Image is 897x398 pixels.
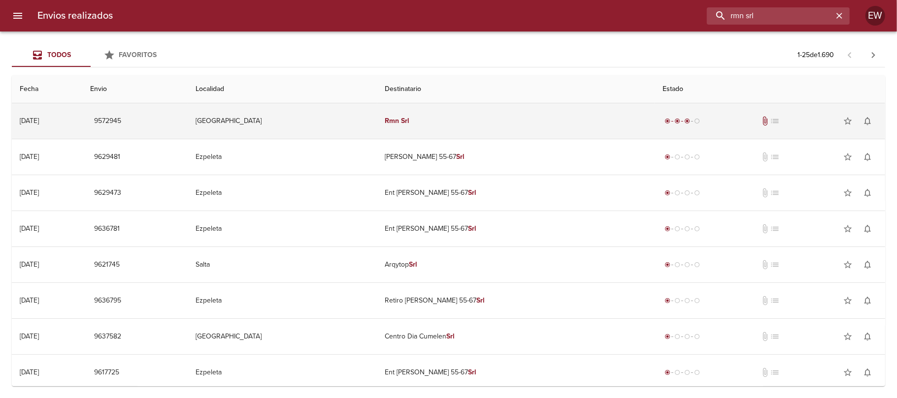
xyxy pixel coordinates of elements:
em: Srl [401,117,410,125]
span: 9636781 [94,223,120,235]
th: Estado [655,75,885,103]
em: Srl [468,224,476,233]
button: 9617725 [90,364,123,382]
button: Agregar a favoritos [838,111,858,131]
td: Salta [188,247,377,282]
button: Agregar a favoritos [838,219,858,239]
span: No tiene documentos adjuntos [760,260,770,270]
span: radio_button_checked [664,369,670,375]
span: radio_button_checked [664,190,670,196]
span: radio_button_checked [664,334,670,339]
span: No tiene pedido asociado [770,152,780,162]
span: radio_button_unchecked [684,226,690,232]
em: Srl [447,332,455,340]
button: Agregar a favoritos [838,363,858,382]
th: Fecha [12,75,82,103]
input: buscar [707,7,833,25]
span: radio_button_checked [664,262,670,268]
span: star_border [843,260,853,270]
td: Arqytop [377,247,655,282]
button: Activar notificaciones [858,291,877,310]
button: 9572945 [90,112,125,130]
div: Generado [663,152,702,162]
span: No tiene documentos adjuntos [760,332,770,341]
span: radio_button_unchecked [694,369,700,375]
span: star_border [843,332,853,341]
span: radio_button_unchecked [684,298,690,304]
span: star_border [843,367,853,377]
button: Activar notificaciones [858,111,877,131]
span: star_border [843,224,853,234]
span: radio_button_checked [674,118,680,124]
span: radio_button_unchecked [674,334,680,339]
div: Abrir información de usuario [865,6,885,26]
span: 9629481 [94,151,120,163]
em: Rmn [385,117,399,125]
span: radio_button_unchecked [694,226,700,232]
td: Retiro [PERSON_NAME] 55-67 [377,283,655,318]
span: radio_button_unchecked [694,262,700,268]
span: star_border [843,296,853,306]
div: EW [865,6,885,26]
div: Generado [663,224,702,234]
span: Tiene documentos adjuntos [760,116,770,126]
td: Ezpeleta [188,355,377,390]
span: notifications_none [863,260,872,270]
td: Ent [PERSON_NAME] 55-67 [377,211,655,246]
button: Activar notificaciones [858,147,877,167]
button: Activar notificaciones [858,183,877,203]
span: No tiene documentos adjuntos [760,367,770,377]
td: Ezpeleta [188,211,377,246]
span: radio_button_unchecked [684,262,690,268]
em: Srl [409,260,418,269]
span: radio_button_unchecked [694,334,700,339]
span: radio_button_unchecked [694,118,700,124]
span: radio_button_unchecked [684,154,690,160]
span: radio_button_checked [664,118,670,124]
span: Favoritos [119,51,157,59]
button: 9636795 [90,292,125,310]
span: notifications_none [863,367,872,377]
div: [DATE] [20,368,39,376]
span: notifications_none [863,152,872,162]
div: En viaje [663,116,702,126]
button: 9636781 [90,220,124,238]
div: [DATE] [20,224,39,233]
span: No tiene pedido asociado [770,224,780,234]
p: 1 - 25 de 1.690 [797,50,834,60]
span: No tiene pedido asociado [770,260,780,270]
div: [DATE] [20,117,39,125]
em: Srl [468,188,476,197]
td: Ezpeleta [188,283,377,318]
button: 9629481 [90,148,124,166]
td: Ent [PERSON_NAME] 55-67 [377,355,655,390]
span: radio_button_checked [684,118,690,124]
span: notifications_none [863,224,872,234]
div: Generado [663,332,702,341]
span: radio_button_unchecked [674,190,680,196]
span: No tiene pedido asociado [770,188,780,198]
em: Srl [476,296,485,305]
span: No tiene documentos adjuntos [760,224,770,234]
button: 9637582 [90,328,125,346]
span: radio_button_unchecked [684,190,690,196]
div: [DATE] [20,188,39,197]
div: Generado [663,367,702,377]
button: 9621745 [90,256,124,274]
span: 9629473 [94,187,121,199]
span: radio_button_unchecked [694,154,700,160]
span: No tiene pedido asociado [770,367,780,377]
span: radio_button_checked [664,298,670,304]
button: Agregar a favoritos [838,255,858,275]
h6: Envios realizados [37,8,113,24]
td: Ent [PERSON_NAME] 55-67 [377,175,655,211]
div: [DATE] [20,296,39,305]
span: No tiene pedido asociado [770,116,780,126]
span: star_border [843,188,853,198]
span: radio_button_unchecked [674,226,680,232]
th: Localidad [188,75,377,103]
div: [DATE] [20,260,39,269]
span: radio_button_unchecked [684,369,690,375]
span: No tiene documentos adjuntos [760,152,770,162]
div: [DATE] [20,332,39,340]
